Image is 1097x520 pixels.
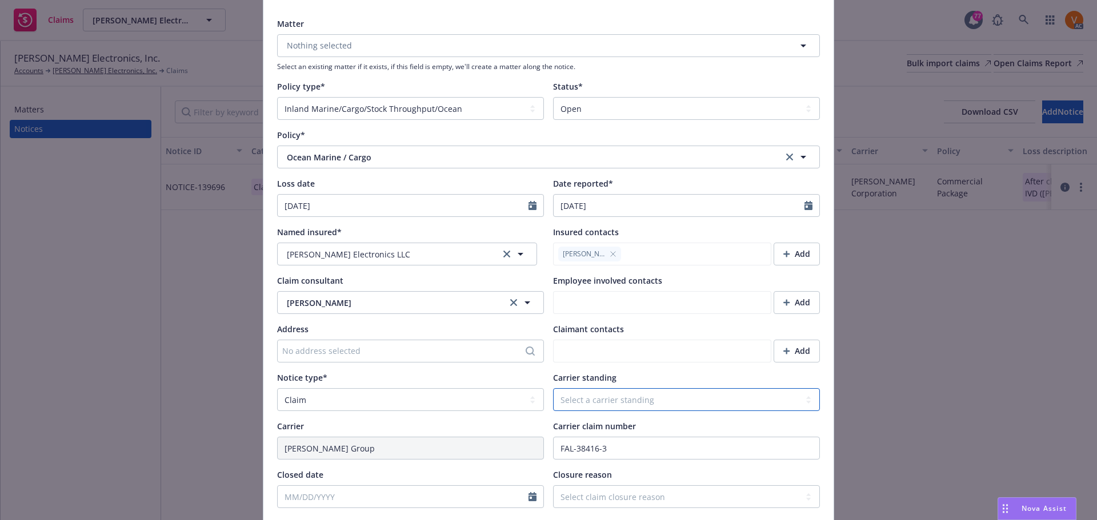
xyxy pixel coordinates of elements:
div: Add [783,292,810,313]
span: Nova Assist [1022,503,1067,513]
div: No address selected [282,345,527,357]
svg: Calendar [529,201,537,210]
svg: Search [526,346,535,356]
span: Employee involved contacts [553,275,662,286]
span: Date reported* [553,178,613,189]
span: Loss date [277,178,315,189]
span: [PERSON_NAME] Electronics LLC [287,248,410,260]
button: Add [774,243,820,265]
svg: Calendar [804,201,812,210]
div: Add [783,243,810,265]
input: MM/DD/YYYY [554,195,804,216]
button: Nova Assist [998,497,1076,520]
a: clear selection [783,150,796,164]
input: MM/DD/YYYY [278,195,529,216]
span: [PERSON_NAME] [563,249,605,259]
span: Notice type* [277,372,327,383]
span: Named insured* [277,227,342,237]
button: Add [774,291,820,314]
button: [PERSON_NAME]clear selection [277,291,544,314]
span: Select an existing matter if it exists, if this field is empty, we'll create a matter along the n... [277,62,820,71]
a: clear selection [500,247,514,261]
span: Ocean Marine / Cargo [287,151,746,163]
svg: Calendar [529,492,537,501]
span: Carrier standing [553,372,616,383]
span: Policy* [277,130,305,140]
button: No address selected [277,340,544,362]
span: Closed date [277,469,323,480]
span: Matter [277,18,304,29]
button: [PERSON_NAME] Electronics LLCclear selection [277,243,537,265]
span: [PERSON_NAME] [287,297,497,309]
button: Ocean Marine / Cargoclear selection [277,146,820,168]
div: Drag to move [998,498,1012,519]
button: Nothing selected [277,34,820,57]
span: Carrier claim number [553,421,636,432]
span: Carrier [277,421,304,432]
div: Add [783,340,810,362]
span: Claimant contacts [553,324,624,334]
span: Claim consultant [277,275,343,286]
span: Insured contacts [553,227,619,237]
span: Address [277,324,309,334]
span: Status* [553,81,583,92]
a: clear selection [507,296,521,309]
span: Nothing selected [287,39,352,51]
span: Policy type* [277,81,325,92]
input: MM/DD/YYYY [278,486,529,507]
span: Closure reason [553,469,612,480]
button: Add [774,340,820,362]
